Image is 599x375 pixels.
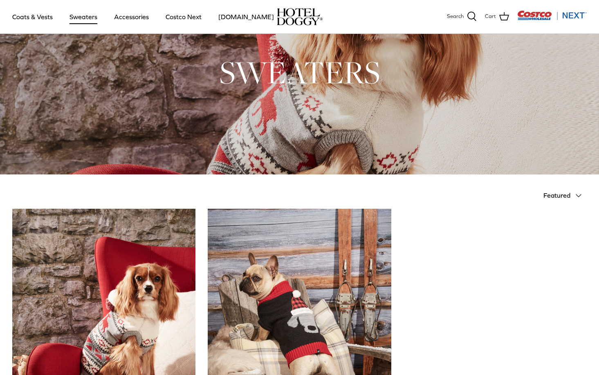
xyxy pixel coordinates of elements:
[5,3,60,31] a: Coats & Vests
[12,52,587,92] h1: SWEATERS
[447,11,477,22] a: Search
[107,3,156,31] a: Accessories
[485,12,496,21] span: Cart
[517,16,587,22] a: Visit Costco Next
[158,3,209,31] a: Costco Next
[517,10,587,20] img: Costco Next
[277,8,323,25] img: hoteldoggycom
[543,192,570,199] span: Featured
[447,12,464,21] span: Search
[277,8,323,25] a: hoteldoggy.com hoteldoggycom
[543,187,587,205] button: Featured
[211,3,281,31] a: [DOMAIN_NAME]
[62,3,105,31] a: Sweaters
[485,11,509,22] a: Cart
